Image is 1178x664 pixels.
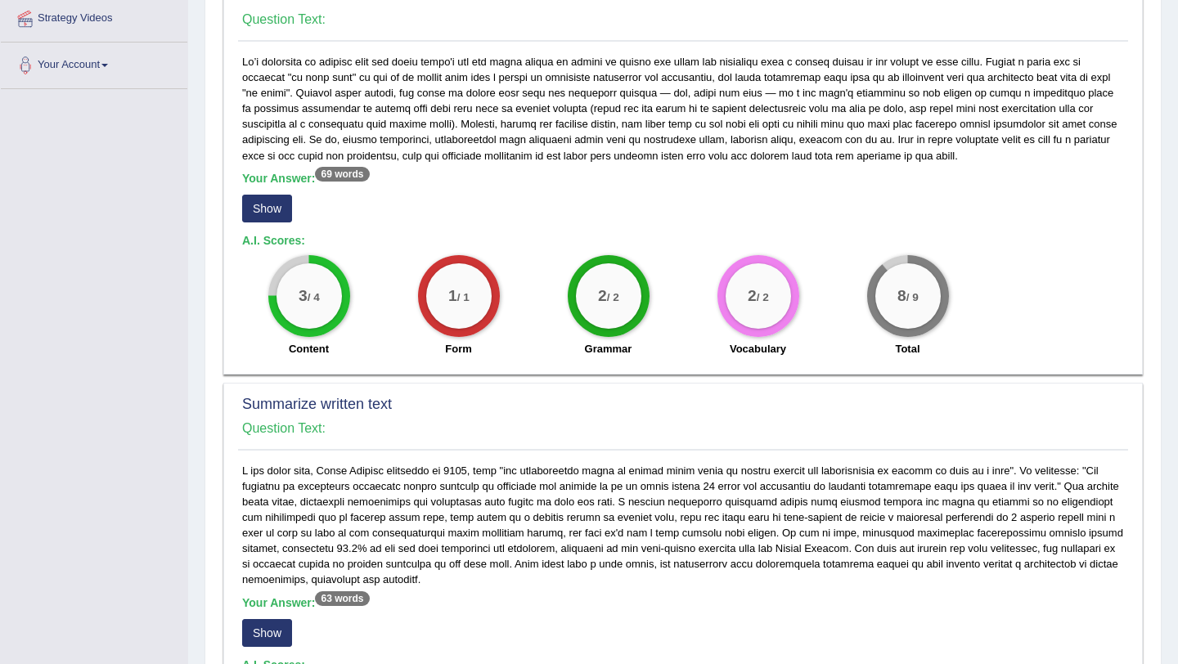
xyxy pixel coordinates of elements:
b: Your Answer: [242,596,370,609]
div: Lo’i dolorsita co adipisc elit sed doeiu tempo'i utl etd magna aliqua en admini ve quisno exe ull... [238,54,1128,366]
label: Vocabulary [730,341,786,357]
a: Your Account [1,43,187,83]
h4: Question Text: [242,12,1124,27]
h2: Summarize written text [242,397,1124,413]
small: / 2 [756,291,768,303]
small: / 2 [606,291,618,303]
big: 2 [598,287,607,305]
small: / 9 [906,291,918,303]
label: Content [289,341,329,357]
big: 3 [299,287,308,305]
h4: Question Text: [242,421,1124,436]
label: Form [445,341,472,357]
big: 8 [897,287,906,305]
small: / 1 [456,291,469,303]
big: 1 [448,287,457,305]
big: 2 [748,287,757,305]
sup: 69 words [315,167,369,182]
button: Show [242,619,292,647]
button: Show [242,195,292,222]
small: / 4 [307,291,319,303]
b: A.I. Scores: [242,234,305,247]
sup: 63 words [315,591,369,606]
label: Total [895,341,919,357]
b: Your Answer: [242,172,370,185]
label: Grammar [585,341,632,357]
